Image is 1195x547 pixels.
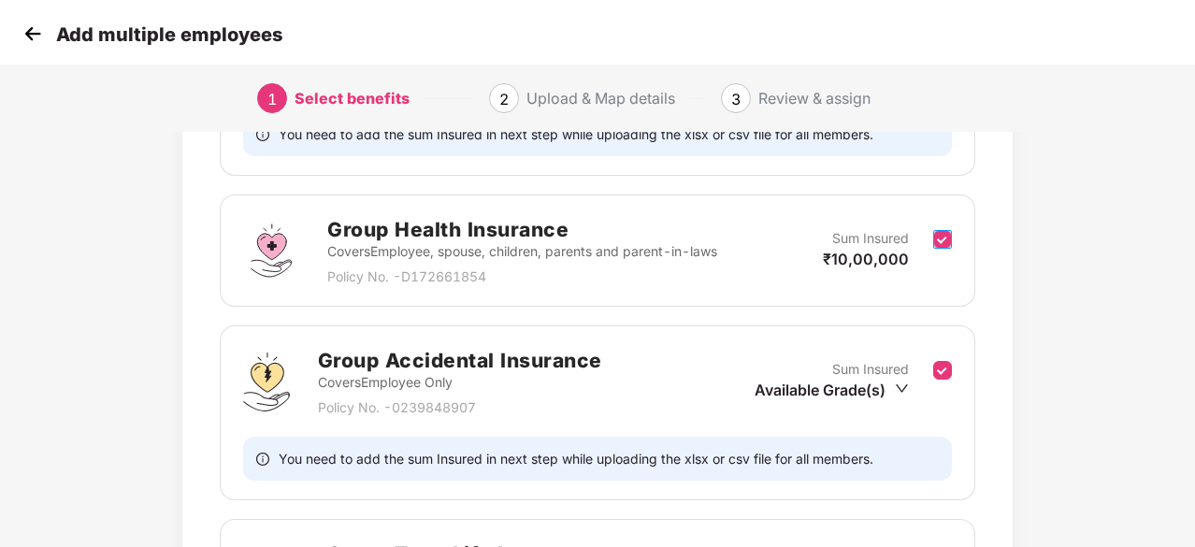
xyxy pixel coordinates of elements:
img: svg+xml;base64,PHN2ZyB4bWxucz0iaHR0cDovL3d3dy53My5vcmcvMjAwMC9zdmciIHdpZHRoPSIzMCIgaGVpZ2h0PSIzMC... [19,20,47,48]
span: 1 [267,90,277,108]
span: 2 [499,90,509,108]
span: You need to add the sum Insured in next step while uploading the xlsx or csv file for all members. [279,450,873,468]
p: Add multiple employees [56,23,282,46]
span: ₹10,00,000 [823,250,909,268]
div: Select benefits [295,83,410,113]
img: svg+xml;base64,PHN2ZyBpZD0iR3JvdXBfSGVhbHRoX0luc3VyYW5jZSIgZGF0YS1uYW1lPSJHcm91cCBIZWFsdGggSW5zdX... [243,223,299,279]
span: info-circle [256,450,269,468]
h2: Group Accidental Insurance [318,345,602,376]
span: 3 [731,90,741,108]
span: down [895,381,909,396]
div: Upload & Map details [526,83,675,113]
p: Covers Employee Only [318,372,602,393]
img: svg+xml;base64,PHN2ZyB4bWxucz0iaHR0cDovL3d3dy53My5vcmcvMjAwMC9zdmciIHdpZHRoPSI0OS4zMjEiIGhlaWdodD... [243,353,289,411]
p: Policy No. - 0239848907 [318,397,602,418]
h2: Group Health Insurance [327,214,717,245]
span: info-circle [256,125,269,143]
p: Sum Insured [832,228,909,249]
p: Policy No. - D172661854 [327,266,717,287]
p: Covers Employee, spouse, children, parents and parent-in-laws [327,241,717,262]
div: Review & assign [758,83,871,113]
p: Sum Insured [832,359,909,380]
span: You need to add the sum Insured in next step while uploading the xlsx or csv file for all members. [279,125,873,143]
div: Available Grade(s) [755,380,909,400]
